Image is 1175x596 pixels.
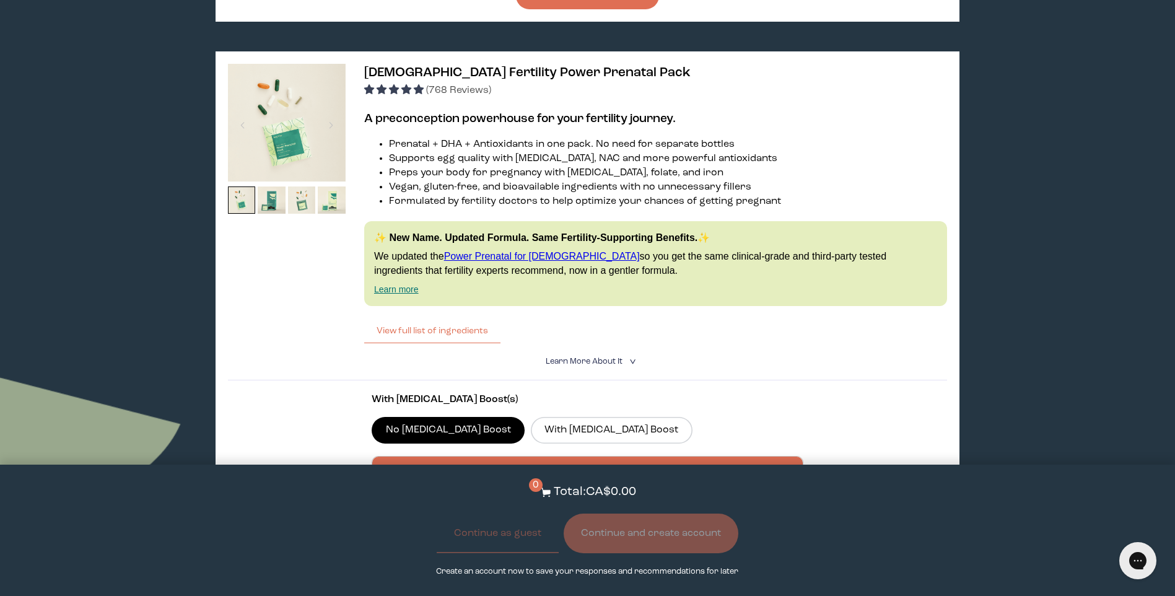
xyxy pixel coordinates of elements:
span: (768 Reviews) [426,85,491,95]
li: Formulated by fertility doctors to help optimize your chances of getting pregnant [389,195,947,209]
label: With [MEDICAL_DATA] Boost [531,417,692,443]
p: Create an account now to save your responses and recommendations for later [436,566,738,577]
span: 0 [529,478,543,492]
img: thumbnail image [318,186,346,214]
span: [DEMOGRAPHIC_DATA] Fertility Power Prenatal Pack [364,66,691,79]
li: Vegan, gluten-free, and bioavailable ingredients with no unnecessary fillers [389,180,947,195]
img: thumbnail image [288,186,316,214]
p: Total: CA$0.00 [554,483,636,501]
i: < [626,358,637,365]
iframe: Gorgias live chat messenger [1113,538,1163,584]
strong: A preconception powerhouse for your fertility journey. [364,113,676,125]
li: Prenatal + DHA + Antioxidants in one pack. No need for separate bottles [389,138,947,152]
p: We updated the so you get the same clinical-grade and third-party tested ingredients that fertili... [374,250,937,278]
span: Learn More About it [546,357,622,366]
button: Continue as guest [437,514,559,553]
summary: Learn More About it < [546,356,629,367]
a: Power Prenatal for [DEMOGRAPHIC_DATA] [444,251,640,261]
p: With [MEDICAL_DATA] Boost(s) [372,393,803,407]
li: Supports egg quality with [MEDICAL_DATA], NAC and more powerful antioxidants [389,152,947,166]
button: View full list of ingredients [364,318,500,343]
img: thumbnail image [228,64,346,182]
img: thumbnail image [228,186,256,214]
img: thumbnail image [258,186,286,214]
button: Continue and create account [564,514,738,553]
label: No [MEDICAL_DATA] Boost [372,417,525,443]
strong: ✨ New Name. Updated Formula. Same Fertility-Supporting Benefits.✨ [374,232,710,243]
a: Learn more [374,284,419,294]
li: Preps your body for pregnancy with [MEDICAL_DATA], folate, and iron [389,166,947,180]
span: 4.95 stars [364,85,426,95]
